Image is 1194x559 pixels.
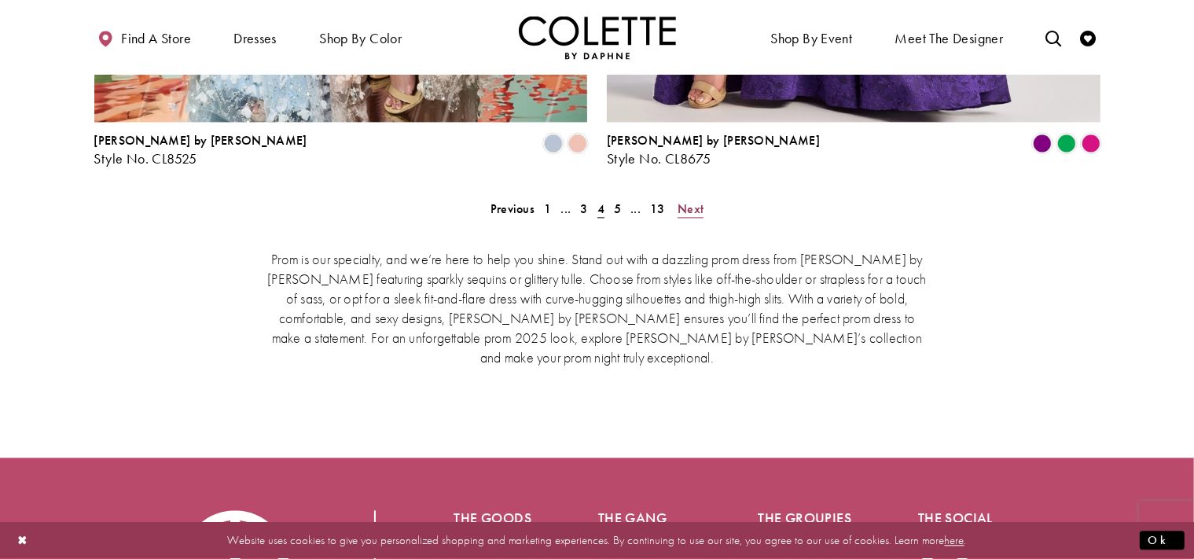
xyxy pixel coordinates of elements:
[1057,134,1076,153] i: Emerald
[607,134,820,167] div: Colette by Daphne Style No. CL8675
[113,530,1081,551] p: Website uses cookies to give you personalized shopping and marketing experiences. By continuing t...
[319,31,402,46] span: Shop by color
[945,532,964,548] a: here
[121,31,191,46] span: Find a store
[568,134,587,153] i: Peachy Pink
[9,527,36,554] button: Close Dialog
[1033,134,1052,153] i: Purple
[94,134,307,167] div: Colette by Daphne Style No. CL8525
[519,16,676,59] img: Colette by Daphne
[645,197,670,220] a: 13
[609,197,626,220] a: 5
[766,16,856,59] span: Shop By Event
[230,16,281,59] span: Dresses
[597,200,604,217] span: 4
[607,132,820,149] span: [PERSON_NAME] by [PERSON_NAME]
[544,200,551,217] span: 1
[556,197,575,220] a: ...
[539,197,556,220] a: 1
[1076,16,1100,59] a: Check Wishlist
[626,197,645,220] a: ...
[486,197,539,220] a: Prev Page
[918,510,1016,526] h5: The social
[1082,134,1100,153] i: Fuchsia
[759,510,856,526] h5: The groupies
[598,510,696,526] h5: The gang
[614,200,621,217] span: 5
[1042,16,1065,59] a: Toggle search
[233,31,277,46] span: Dresses
[678,200,704,217] span: Next
[263,249,931,367] p: Prom is our specialty, and we’re here to help you shine. Stand out with a dazzling prom dress fro...
[630,200,641,217] span: ...
[770,31,852,46] span: Shop By Event
[1140,531,1185,550] button: Submit Dialog
[454,510,536,526] h5: The goods
[650,200,665,217] span: 13
[891,16,1008,59] a: Meet the designer
[673,197,708,220] a: Next Page
[580,200,587,217] span: 3
[593,197,609,220] span: Current page
[607,149,711,167] span: Style No. CL8675
[490,200,535,217] span: Previous
[94,132,307,149] span: [PERSON_NAME] by [PERSON_NAME]
[544,134,563,153] i: Ice Blue
[560,200,571,217] span: ...
[895,31,1004,46] span: Meet the designer
[575,197,592,220] a: 3
[315,16,406,59] span: Shop by color
[94,16,195,59] a: Find a store
[519,16,676,59] a: Visit Home Page
[94,149,197,167] span: Style No. CL8525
